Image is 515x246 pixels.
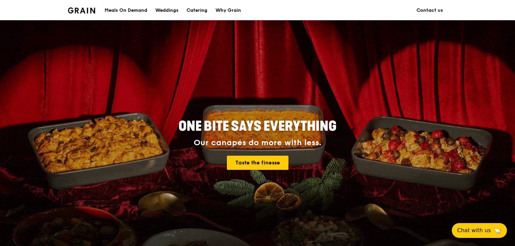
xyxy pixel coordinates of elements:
[452,223,507,238] button: Chat with us🦙
[187,0,207,21] div: Catering
[493,226,502,235] span: 🦙
[211,0,245,21] a: Why Grain
[105,0,147,21] div: Meals On Demand
[179,118,336,134] span: ONE BITE SAYS EVERYTHING
[183,0,211,21] a: Catering
[155,0,179,21] div: Weddings
[151,0,183,21] a: Weddings
[457,226,491,235] span: Chat with us
[215,0,241,21] div: Why Grain
[136,138,379,148] div: Our canapés do more with less.
[412,0,447,21] a: Contact us
[227,156,288,170] a: Taste the finesse
[68,7,95,13] img: Grain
